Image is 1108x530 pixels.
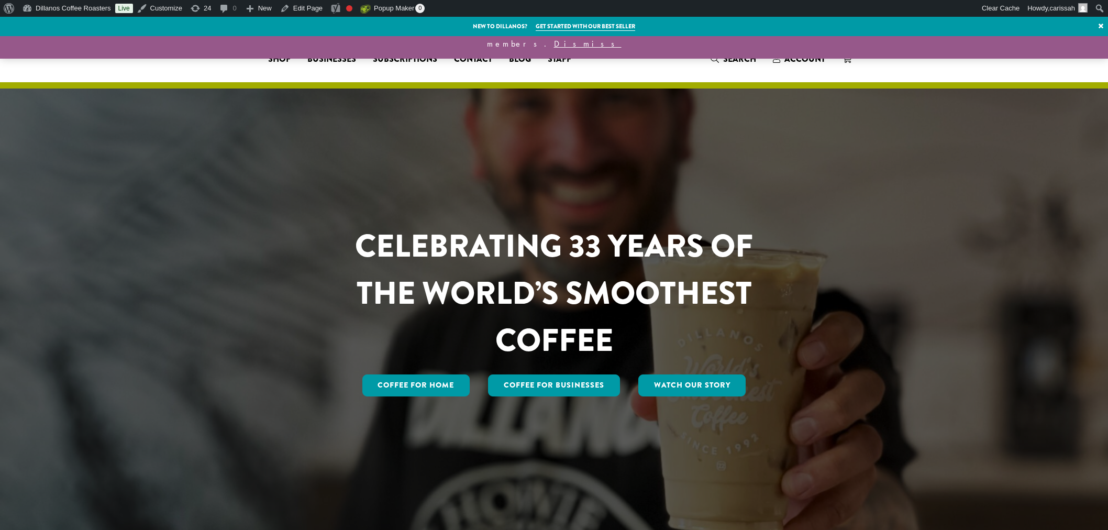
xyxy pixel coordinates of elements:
[268,53,291,66] span: Shop
[362,374,470,396] a: Coffee for Home
[454,53,492,66] span: Contact
[346,5,352,12] div: Focus keyphrase not set
[260,51,299,68] a: Shop
[415,4,425,13] span: 0
[548,53,571,66] span: Staff
[307,53,356,66] span: Businesses
[536,22,635,31] a: Get started with our best seller
[1050,4,1075,12] span: carissah
[509,53,531,66] span: Blog
[539,51,580,68] a: Staff
[784,53,825,65] span: Account
[324,223,784,364] h1: CELEBRATING 33 YEARS OF THE WORLD’S SMOOTHEST COFFEE
[554,38,622,49] a: Dismiss
[723,53,756,65] span: Search
[1094,17,1108,36] a: ×
[488,374,620,396] a: Coffee For Businesses
[638,374,746,396] a: Watch Our Story
[115,4,133,13] a: Live
[702,50,764,68] a: Search
[373,53,437,66] span: Subscriptions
